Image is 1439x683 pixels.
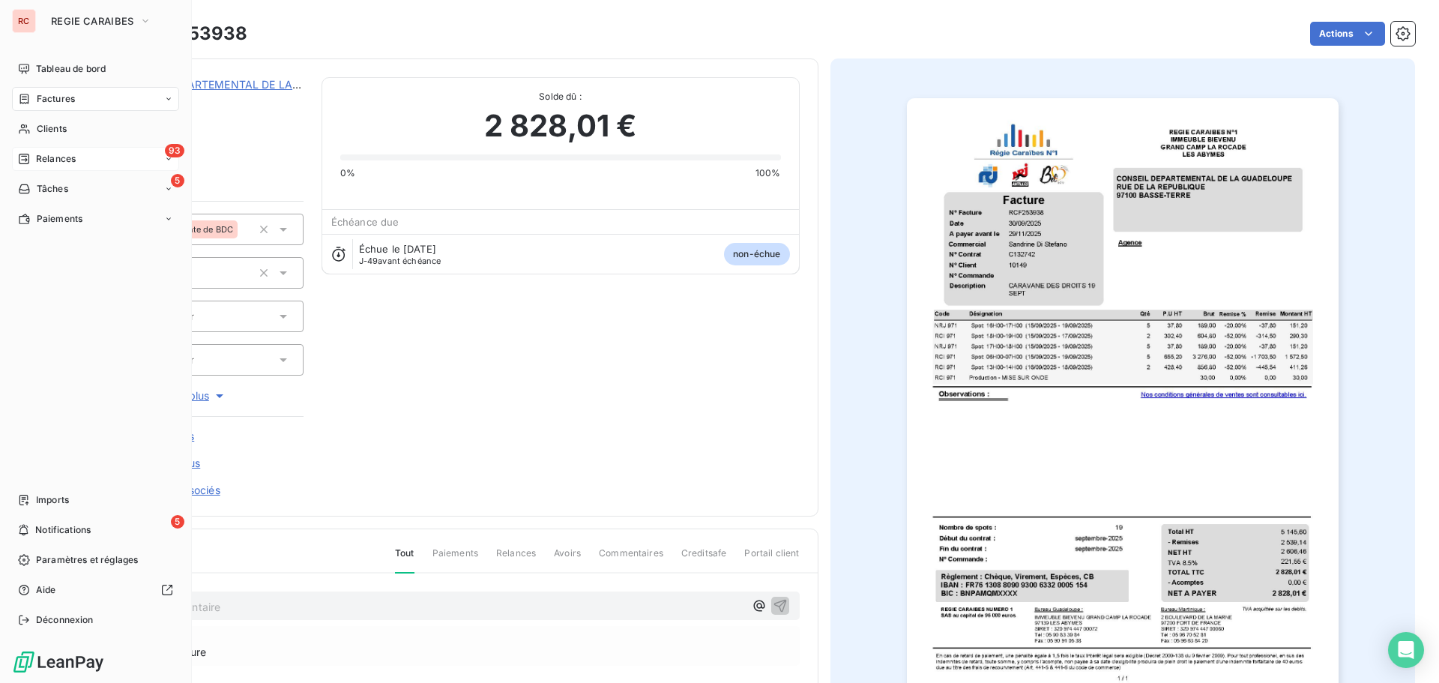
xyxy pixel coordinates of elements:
[118,95,304,107] span: CL10149
[167,388,227,403] span: Voir plus
[36,152,76,166] span: Relances
[37,212,82,226] span: Paiements
[359,243,436,255] span: Échue le [DATE]
[432,547,478,572] span: Paiements
[171,515,184,529] span: 5
[36,583,56,597] span: Aide
[395,547,414,574] span: Tout
[140,20,247,47] h3: RCF253938
[744,547,799,572] span: Portail client
[91,388,304,404] button: Voir plus
[12,650,105,674] img: Logo LeanPay
[755,166,781,180] span: 100%
[1388,632,1424,668] div: Open Intercom Messenger
[37,92,75,106] span: Factures
[484,103,637,148] span: 2 828,01 €
[1310,22,1385,46] button: Actions
[724,243,789,265] span: non-échue
[165,144,184,157] span: 93
[36,613,94,627] span: Déconnexion
[331,216,399,228] span: Échéance due
[37,122,67,136] span: Clients
[554,547,581,572] span: Avoirs
[12,578,179,602] a: Aide
[36,62,106,76] span: Tableau de bord
[171,174,184,187] span: 5
[359,256,378,266] span: J-49
[681,547,727,572] span: Creditsafe
[36,553,138,567] span: Paramètres et réglages
[51,15,133,27] span: REGIE CARAIBES
[35,523,91,537] span: Notifications
[496,547,536,572] span: Relances
[599,547,663,572] span: Commentaires
[340,166,355,180] span: 0%
[37,182,68,196] span: Tâches
[12,9,36,33] div: RC
[36,493,69,507] span: Imports
[340,90,781,103] span: Solde dû :
[118,78,405,91] a: CONSEIL DEPARTEMENTAL DE LA [GEOGRAPHIC_DATA]
[359,256,441,265] span: avant échéance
